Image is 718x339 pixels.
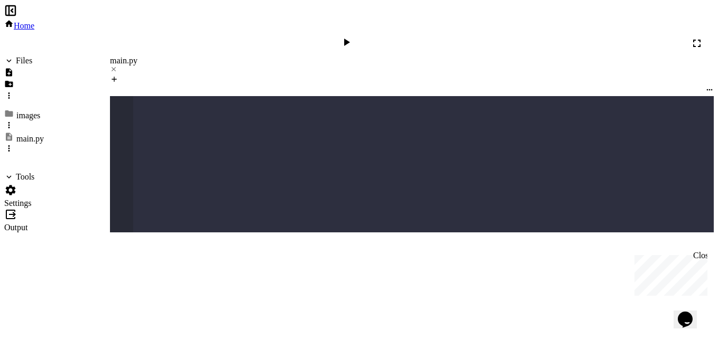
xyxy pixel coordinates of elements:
div: main.py [110,56,714,65]
span: Home [14,21,34,30]
div: main.py [16,134,44,144]
div: Files [16,56,32,65]
div: Settings [4,199,44,208]
div: Tools [16,172,34,182]
div: Output [4,223,44,232]
div: images [16,111,40,120]
iframe: chat widget [630,251,707,296]
a: Home [4,21,34,30]
iframe: chat widget [674,297,707,328]
div: main.py [110,56,714,75]
div: Chat with us now!Close [4,4,73,67]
